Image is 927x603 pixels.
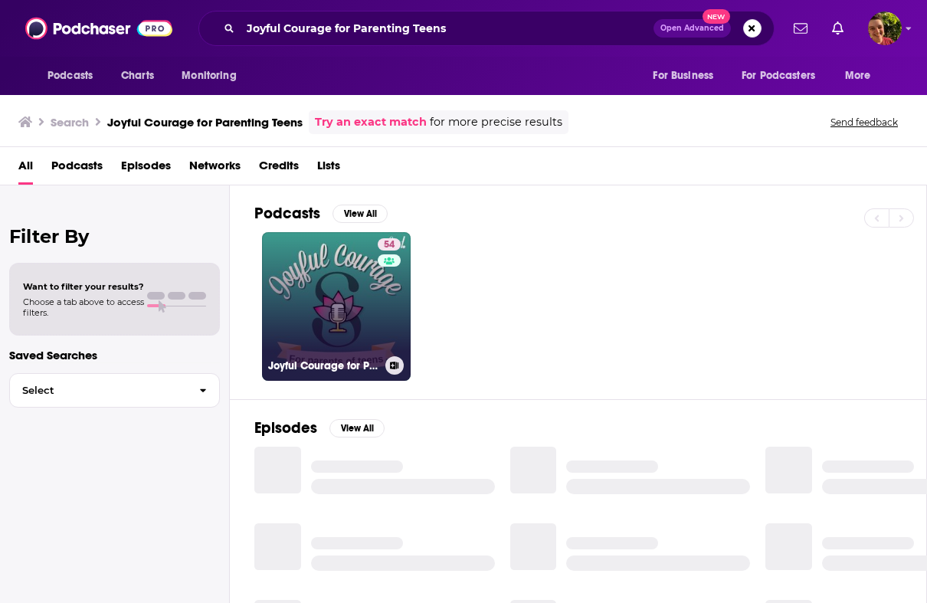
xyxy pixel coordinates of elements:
[315,113,427,131] a: Try an exact match
[834,61,890,90] button: open menu
[25,14,172,43] img: Podchaser - Follow, Share and Rate Podcasts
[703,9,730,24] span: New
[329,419,385,438] button: View All
[378,238,401,251] a: 54
[868,11,902,45] img: User Profile
[37,61,113,90] button: open menu
[660,25,724,32] span: Open Advanced
[868,11,902,45] button: Show profile menu
[23,297,144,318] span: Choose a tab above to access filters.
[254,204,320,223] h2: Podcasts
[254,418,317,438] h2: Episodes
[107,115,303,129] h3: Joyful Courage for Parenting Teens
[9,225,220,247] h2: Filter By
[51,115,89,129] h3: Search
[653,65,713,87] span: For Business
[845,65,871,87] span: More
[241,16,653,41] input: Search podcasts, credits, & more...
[262,232,411,381] a: 54Joyful Courage for Parenting Teens
[23,281,144,292] span: Want to filter your results?
[18,153,33,185] a: All
[642,61,732,90] button: open menu
[742,65,815,87] span: For Podcasters
[788,15,814,41] a: Show notifications dropdown
[121,153,171,185] a: Episodes
[732,61,837,90] button: open menu
[189,153,241,185] a: Networks
[826,15,850,41] a: Show notifications dropdown
[47,65,93,87] span: Podcasts
[9,373,220,408] button: Select
[653,19,731,38] button: Open AdvancedNew
[317,153,340,185] a: Lists
[332,205,388,223] button: View All
[268,359,379,372] h3: Joyful Courage for Parenting Teens
[384,238,395,253] span: 54
[868,11,902,45] span: Logged in as Marz
[430,113,562,131] span: for more precise results
[254,418,385,438] a: EpisodesView All
[10,385,187,395] span: Select
[121,65,154,87] span: Charts
[259,153,299,185] a: Credits
[111,61,163,90] a: Charts
[182,65,236,87] span: Monitoring
[254,204,388,223] a: PodcastsView All
[171,61,256,90] button: open menu
[198,11,775,46] div: Search podcasts, credits, & more...
[826,116,902,129] button: Send feedback
[9,348,220,362] p: Saved Searches
[51,153,103,185] a: Podcasts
